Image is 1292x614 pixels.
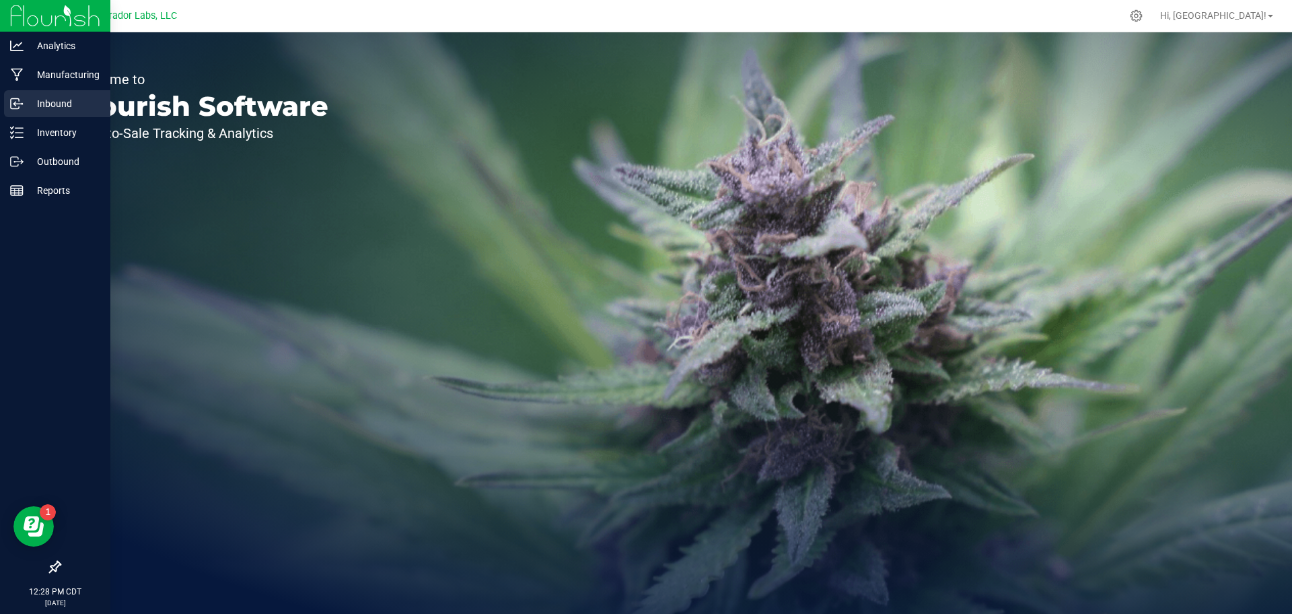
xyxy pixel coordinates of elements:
[1160,10,1266,21] span: Hi, [GEOGRAPHIC_DATA]!
[24,67,104,83] p: Manufacturing
[10,39,24,53] inline-svg: Analytics
[10,155,24,168] inline-svg: Outbound
[10,97,24,110] inline-svg: Inbound
[40,504,56,520] iframe: Resource center unread badge
[73,93,328,120] p: Flourish Software
[10,126,24,139] inline-svg: Inventory
[24,96,104,112] p: Inbound
[13,506,54,547] iframe: Resource center
[10,68,24,81] inline-svg: Manufacturing
[6,598,104,608] p: [DATE]
[10,184,24,197] inline-svg: Reports
[24,153,104,170] p: Outbound
[73,73,328,86] p: Welcome to
[73,127,328,140] p: Seed-to-Sale Tracking & Analytics
[24,182,104,199] p: Reports
[24,125,104,141] p: Inventory
[24,38,104,54] p: Analytics
[98,10,177,22] span: Curador Labs, LLC
[1128,9,1145,22] div: Manage settings
[6,586,104,598] p: 12:28 PM CDT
